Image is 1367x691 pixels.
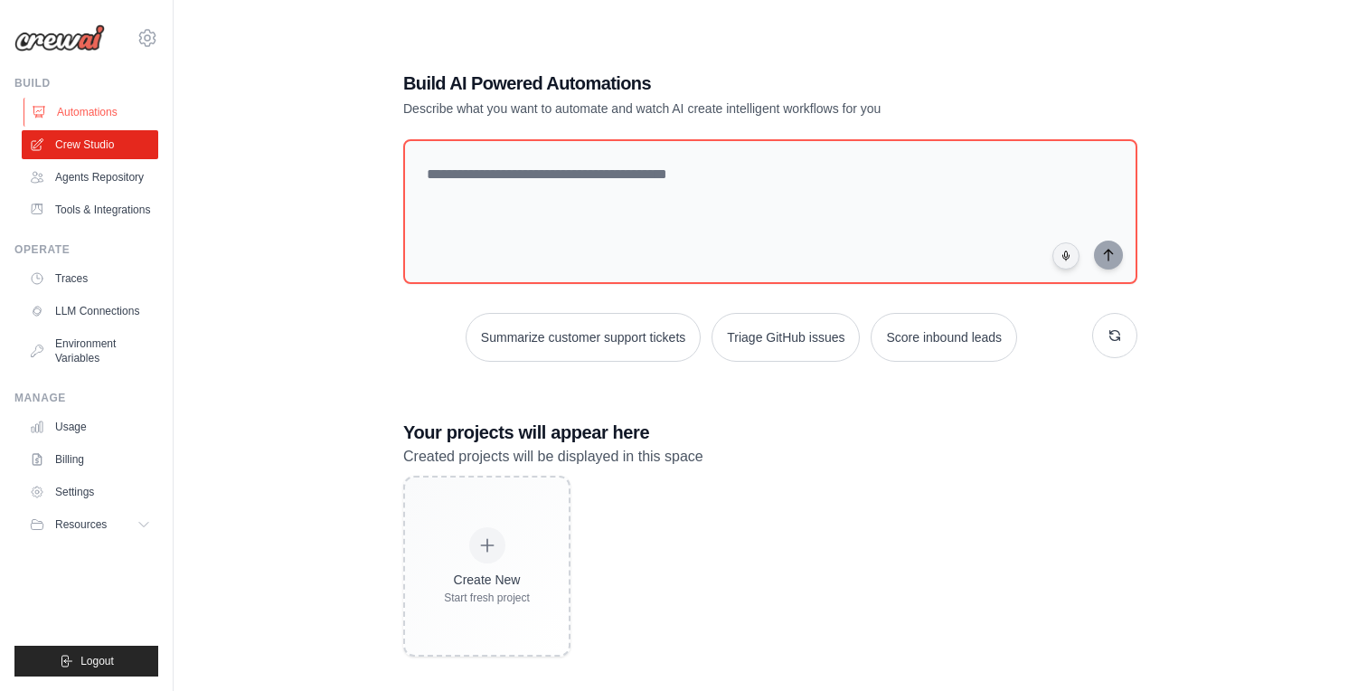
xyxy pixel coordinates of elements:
a: Billing [22,445,158,474]
img: Logo [14,24,105,52]
p: Describe what you want to automate and watch AI create intelligent workflows for you [403,99,1011,118]
a: Tools & Integrations [22,195,158,224]
div: Operate [14,242,158,257]
a: Crew Studio [22,130,158,159]
button: Triage GitHub issues [712,313,860,362]
button: Get new suggestions [1092,313,1137,358]
h3: Your projects will appear here [403,420,1137,445]
div: Manage [14,391,158,405]
span: Resources [55,517,107,532]
a: Environment Variables [22,329,158,373]
button: Logout [14,646,158,677]
a: Agents Repository [22,163,158,192]
span: Logout [80,654,114,668]
button: Summarize customer support tickets [466,313,701,362]
h1: Build AI Powered Automations [403,71,1011,96]
a: Traces [22,264,158,293]
button: Resources [22,510,158,539]
div: Build [14,76,158,90]
div: Create New [444,571,530,589]
div: Start fresh project [444,591,530,605]
a: Usage [22,412,158,441]
button: Click to speak your automation idea [1052,242,1079,270]
button: Score inbound leads [871,313,1017,362]
a: Settings [22,478,158,506]
a: LLM Connections [22,297,158,326]
p: Created projects will be displayed in this space [403,445,1137,469]
a: Automations [24,98,160,127]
